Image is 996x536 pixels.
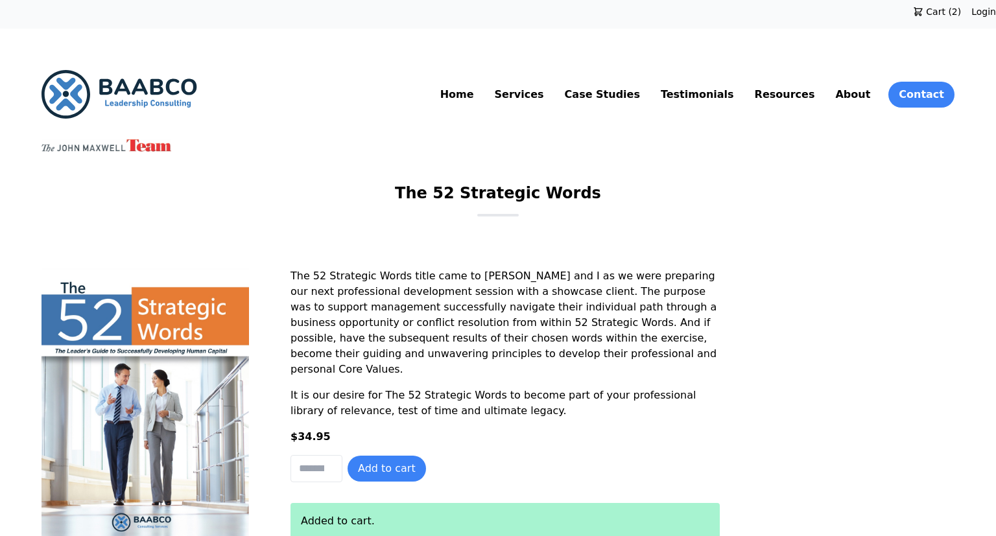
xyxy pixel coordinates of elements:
a: Resources [752,84,818,105]
img: John Maxwell [41,139,171,152]
a: Services [492,84,547,105]
a: Testimonials [658,84,737,105]
div: $34.95 [290,429,720,455]
a: Case Studies [562,84,643,105]
span: Cart (2) [923,5,961,18]
p: The 52 Strategic Words title came to [PERSON_NAME] and I as we were preparing our next profession... [290,268,720,388]
a: Login [971,5,996,18]
h1: The 52 Strategic Words [395,183,601,214]
button: Add to cart [348,456,426,482]
a: Contact [888,82,954,108]
img: BAABCO Consulting Services [41,70,197,119]
a: About [833,84,873,105]
a: Cart (2) [903,5,971,18]
p: It is our desire for The 52 Strategic Words to become part of your professional library of releva... [290,388,720,419]
a: Home [438,84,477,105]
